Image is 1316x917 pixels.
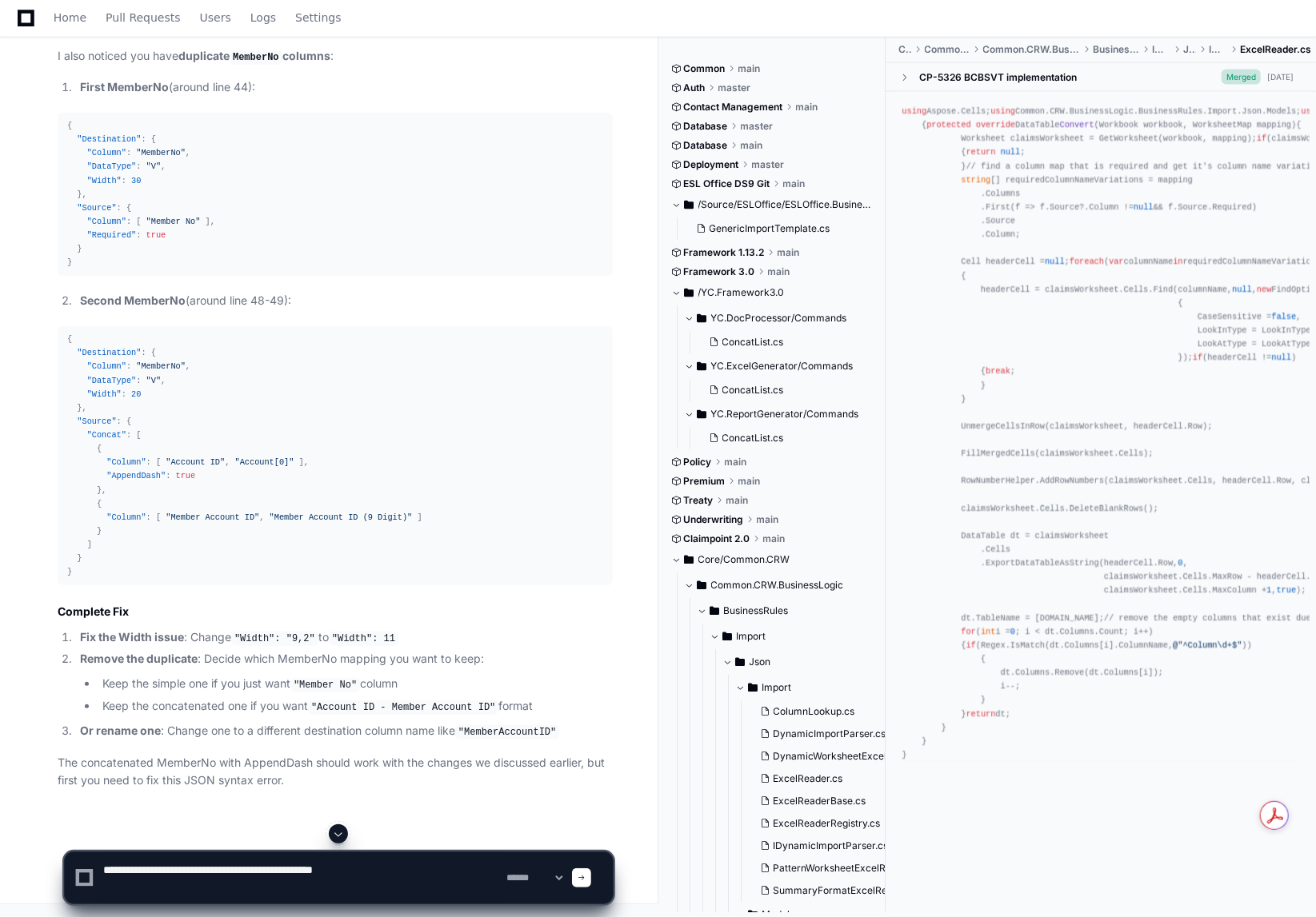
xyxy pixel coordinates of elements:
button: ConcatList.cs [703,427,865,449]
code: "Width": 11 [329,632,398,646]
span: : [166,471,170,480]
span: 30 [131,176,141,185]
span: { [97,499,102,508]
span: main [763,532,786,545]
span: , [225,457,230,467]
span: "MemberNo" [136,148,186,157]
span: BusinessRules [724,604,789,617]
span: "AppendDash" [106,471,166,480]
li: Keep the simple one if you just want column [98,675,613,694]
span: : [122,389,126,399]
span: ] [87,540,92,549]
span: { [126,417,131,426]
span: /YC.Framework3.0 [698,286,785,299]
span: "Member No" [146,217,201,226]
span: Common [684,62,726,75]
code: "Member No" [290,678,360,692]
span: if [1257,134,1266,143]
li: (around line 44): [75,78,613,97]
span: null [1232,285,1252,294]
span: null [1001,148,1021,157]
span: /Source/ESLOffice/ESLOffice.BusinessLogic/Claims/Import [698,198,874,211]
span: Core [898,43,911,56]
span: protected [926,120,970,130]
span: null [1045,257,1065,267]
svg: Directory [748,678,758,697]
span: if [1193,353,1202,362]
span: Contact Management [684,101,783,114]
span: false [1271,312,1296,321]
span: Framework 3.0 [684,265,755,278]
span: Common.CRW.BusinessLogic [983,43,1081,56]
span: main [725,456,747,468]
span: 1 [1266,586,1271,596]
span: Import [1152,43,1170,56]
strong: Or rename one [80,724,161,737]
span: master [718,82,751,94]
span: true [1277,586,1297,596]
span: Underwriting [684,513,744,526]
span: main [741,139,763,152]
span: YC.ReportGenerator/Commands [711,408,859,421]
span: @"^Column\d+$" [1173,640,1242,650]
button: ConcatList.cs [703,331,865,353]
span: "Destination" [77,134,141,144]
span: Logs [250,13,276,22]
span: "Destination" [77,348,141,357]
span: [ [136,430,141,440]
span: Json [750,656,771,668]
span: ConcatList.cs [722,432,784,445]
span: ] [418,512,422,522]
span: main [778,246,800,259]
span: Deployment [684,158,739,171]
span: DataTable ( ) [926,120,1296,130]
li: (around line 48-49): [75,292,613,310]
button: /Source/ESLOffice/ESLOffice.BusinessLogic/Claims/Import [671,192,874,217]
span: in [1173,257,1182,267]
button: ColumnLookup.cs [754,700,932,723]
button: ExcelReaderBase.cs [754,790,932,812]
span: , [82,403,87,413]
span: DynamicWorksheetExcelReader.cs [774,750,932,763]
span: "Account[0]" [235,457,294,467]
span: var [1109,257,1123,267]
span: if [966,640,975,650]
svg: Directory [735,652,745,672]
span: , [186,148,190,157]
button: /YC.Framework3.0 [671,280,874,305]
code: "Account ID - Member Account ID" [308,700,498,715]
span: "Column" [106,512,146,522]
span: "Column" [87,217,126,226]
span: : [117,203,122,213]
span: } [67,257,72,267]
li: : Change to [75,628,613,648]
span: main [738,475,761,488]
span: } [97,485,102,495]
span: "Member Account ID (9 Digit)" [270,512,413,522]
span: null [1134,202,1154,212]
span: , [304,457,309,467]
span: null [1271,353,1291,362]
span: master [741,120,774,133]
span: { [67,121,72,130]
span: , [102,485,106,495]
span: , [161,161,166,171]
span: return [966,709,995,719]
svg: Directory [684,195,694,214]
span: Premium [684,475,726,488]
div: [DATE] [1267,71,1294,83]
span: "V" [146,376,161,385]
span: Treaty [684,494,714,507]
svg: Directory [684,550,694,569]
button: DynamicWorksheetExcelReader.cs [754,745,932,767]
span: master [752,158,785,171]
button: Import [735,675,938,700]
span: Framework 1.13.2 [684,246,765,259]
span: Auth [684,82,706,94]
span: Pull Requests [106,13,180,22]
span: DynamicImportParser.cs [774,728,886,740]
span: ExcelReaderRegistry.cs [774,817,881,830]
span: Home [54,13,86,22]
h2: Complete Fix [58,604,613,620]
li: Keep the concatenated one if you want format [98,697,613,716]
